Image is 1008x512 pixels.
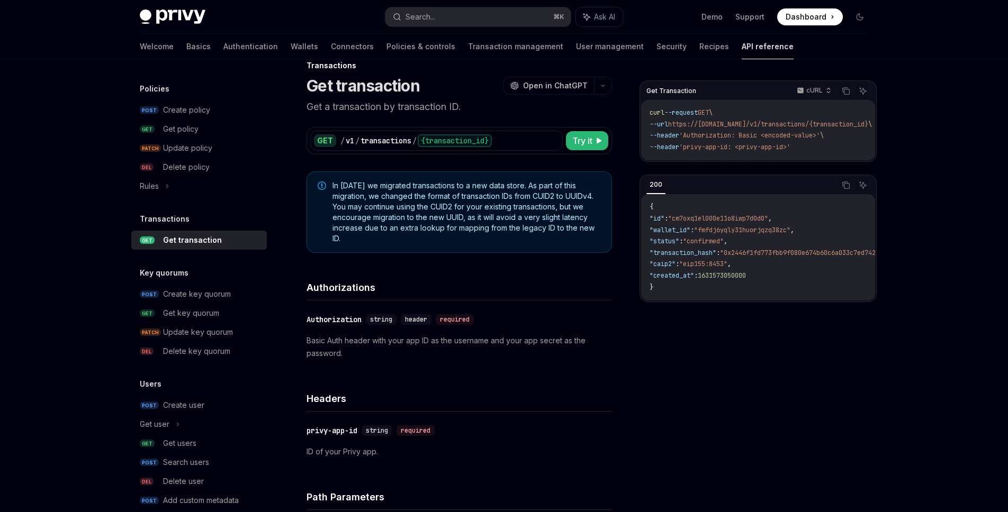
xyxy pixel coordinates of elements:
[140,309,155,317] span: GET
[650,249,716,257] span: "transaction_hash"
[699,34,729,59] a: Recipes
[140,497,159,505] span: POST
[650,203,653,211] span: {
[163,399,204,412] div: Create user
[664,108,698,117] span: --request
[856,84,870,98] button: Ask AI
[664,214,668,223] span: :
[140,180,159,193] div: Rules
[307,280,612,295] h4: Authorizations
[140,459,159,467] span: POST
[679,131,820,140] span: 'Authorization: Basic <encoded-value>'
[223,34,278,59] a: Authentication
[140,348,154,355] span: DEL
[576,34,644,59] a: User management
[131,231,267,250] a: GETGet transaction
[140,163,154,171] span: DEL
[690,226,694,234] span: :
[140,125,155,133] span: GET
[131,342,267,361] a: DELDelete key quorum
[436,314,474,325] div: required
[650,283,653,291] span: }
[307,490,612,504] h4: Path Parameters
[131,139,267,158] a: PATCHUpdate policy
[163,288,231,300] div: Create key quorum
[856,178,870,192] button: Ask AI
[140,328,161,336] span: PATCH
[720,249,972,257] span: "0x2446f1fd773fbb9f080e674b60c6a033c7ed7427b8b9413cf28a2a4a6da9b56c"
[791,82,836,100] button: cURL
[716,249,720,257] span: :
[727,260,731,268] span: ,
[806,86,823,95] p: cURL
[777,8,843,25] a: Dashboard
[468,34,563,59] a: Transaction management
[698,108,709,117] span: GET
[361,135,411,146] div: transactions
[307,76,420,95] h1: Get transaction
[735,12,764,22] a: Support
[131,453,267,472] a: POSTSearch users
[679,237,683,245] span: :
[307,425,357,436] div: privy-app-id
[131,434,267,453] a: GETGet users
[566,131,608,150] button: Try it
[366,426,388,435] span: string
[786,12,826,22] span: Dashboard
[650,143,679,151] span: --header
[701,12,723,22] a: Demo
[709,108,713,117] span: \
[318,181,326,190] svg: Note
[386,34,455,59] a: Policies & controls
[140,401,159,409] span: POST
[676,260,679,268] span: :
[163,345,230,358] div: Delete key quorum
[694,271,698,280] span: :
[163,104,210,116] div: Create policy
[385,7,571,26] button: Search...⌘K
[839,178,853,192] button: Copy the contents from the code block
[742,34,794,59] a: API reference
[332,180,601,244] span: In [DATE] we migrated transactions to a new data store. As part of this migration, we changed the...
[839,84,853,98] button: Copy the contents from the code block
[576,7,623,26] button: Ask AI
[131,304,267,323] a: GETGet key quorum
[650,271,694,280] span: "created_at"
[650,120,668,129] span: --url
[163,326,233,339] div: Update key quorum
[679,260,727,268] span: "eip155:8453"
[340,135,345,146] div: /
[307,334,612,360] p: Basic Auth header with your app ID as the username and your app secret as the password.
[503,77,594,95] button: Open in ChatGPT
[346,135,354,146] div: v1
[163,307,219,319] div: Get key quorum
[851,8,868,25] button: Toggle dark mode
[694,226,790,234] span: "fmfdj6yqly31huorjqzq38zc"
[868,120,872,129] span: \
[650,131,679,140] span: --header
[131,472,267,491] a: DELDelete user
[668,120,868,129] span: https://[DOMAIN_NAME]/v1/transactions/{transaction_id}
[405,315,427,324] span: header
[131,158,267,177] a: DELDelete policy
[140,236,155,244] span: GET
[724,237,727,245] span: ,
[140,106,159,114] span: POST
[679,143,790,151] span: 'privy-app-id: <privy-app-id>'
[820,131,824,140] span: \
[683,237,724,245] span: "confirmed"
[523,80,588,91] span: Open in ChatGPT
[163,123,199,135] div: Get policy
[646,87,696,95] span: Get Transaction
[412,135,417,146] div: /
[140,267,188,279] h5: Key quorums
[163,234,222,246] div: Get transaction
[140,290,159,298] span: POST
[307,445,612,458] p: ID of your Privy app.
[553,13,564,21] span: ⌘ K
[163,161,210,173] div: Delete policy
[163,475,204,488] div: Delete user
[140,378,161,390] h5: Users
[331,34,374,59] a: Connectors
[140,83,169,95] h5: Policies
